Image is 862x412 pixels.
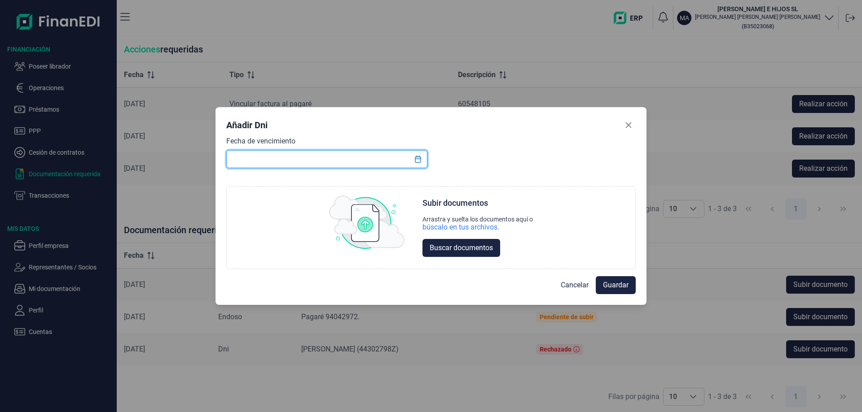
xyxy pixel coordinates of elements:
[226,136,295,147] label: Fecha de vencimiento
[422,223,533,232] div: búscalo en tus archivos.
[422,216,533,223] div: Arrastra y suelta los documentos aquí o
[422,223,499,232] div: búscalo en tus archivos.
[226,119,268,131] div: Añadir Dni
[561,280,589,291] span: Cancelar
[621,118,636,132] button: Close
[422,198,488,208] div: Subir documentos
[430,243,493,253] span: Buscar documentos
[554,276,596,294] button: Cancelar
[603,280,629,291] span: Guardar
[409,151,427,167] button: Choose Date
[422,239,500,257] button: Buscar documentos
[596,276,636,294] button: Guardar
[329,195,405,249] img: upload img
